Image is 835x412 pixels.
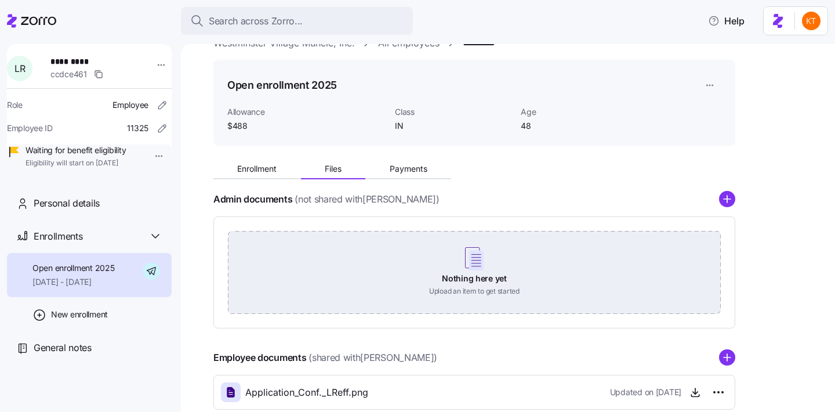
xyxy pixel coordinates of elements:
[395,106,511,118] span: Class
[227,120,386,132] span: $488
[34,341,92,355] span: General notes
[802,12,821,30] img: aad2ddc74cf02b1998d54877cdc71599
[34,229,82,244] span: Enrollments
[325,165,342,173] span: Files
[708,14,745,28] span: Help
[245,385,368,400] span: Application_Conf._LReff.png
[127,122,148,134] span: 11325
[521,106,637,118] span: Age
[213,193,292,206] h4: Admin documents
[719,191,735,207] svg: add icon
[112,99,148,111] span: Employee
[213,351,306,364] h4: Employee documents
[7,99,23,111] span: Role
[209,14,303,28] span: Search across Zorro...
[32,276,114,288] span: [DATE] - [DATE]
[521,120,637,132] span: 48
[237,165,277,173] span: Enrollment
[34,196,100,211] span: Personal details
[51,309,108,320] span: New enrollment
[295,192,439,207] span: (not shared with [PERSON_NAME] )
[227,78,337,92] h1: Open enrollment 2025
[227,106,386,118] span: Allowance
[308,350,437,365] span: (shared with [PERSON_NAME] )
[181,7,413,35] button: Search across Zorro...
[32,262,114,274] span: Open enrollment 2025
[26,144,126,156] span: Waiting for benefit eligibility
[7,122,53,134] span: Employee ID
[14,64,25,73] span: L R
[390,165,427,173] span: Payments
[395,120,511,132] span: IN
[610,386,681,398] span: Updated on [DATE]
[719,349,735,366] svg: add icon
[699,9,754,32] button: Help
[50,68,87,80] span: ccdce461
[26,158,126,168] span: Eligibility will start on [DATE]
